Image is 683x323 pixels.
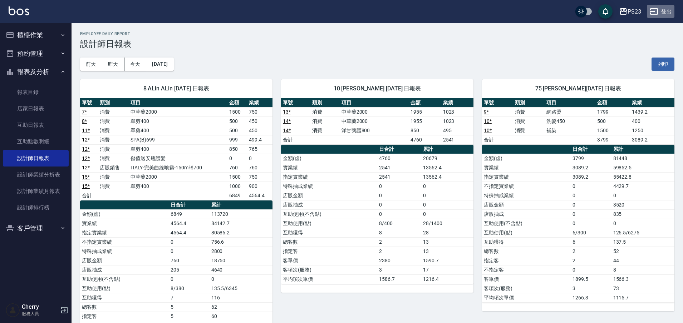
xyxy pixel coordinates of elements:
[247,98,272,108] th: 業績
[482,98,513,108] th: 單號
[80,209,169,219] td: 金額(虛)
[80,98,98,108] th: 單號
[595,116,630,126] td: 500
[630,107,674,116] td: 1439.2
[611,219,674,228] td: 0
[611,182,674,191] td: 4429.7
[281,191,377,200] td: 店販金額
[421,209,473,219] td: 0
[281,237,377,247] td: 總客數
[598,4,613,19] button: save
[210,265,272,274] td: 4640
[80,265,169,274] td: 店販抽成
[129,163,227,172] td: ITALY-完美曲線噴霧-150ml-$700
[611,274,674,284] td: 1566.3
[281,265,377,274] td: 客項次(服務)
[281,98,310,108] th: 單號
[210,209,272,219] td: 113720
[377,200,421,209] td: 0
[647,5,674,18] button: 登出
[210,302,272,312] td: 62
[482,265,571,274] td: 不指定客
[377,237,421,247] td: 2
[281,145,473,284] table: a dense table
[595,107,630,116] td: 1799
[421,200,473,209] td: 0
[482,284,571,293] td: 客項次(服務)
[571,284,611,293] td: 3
[146,58,173,71] button: [DATE]
[409,107,441,116] td: 1955
[421,163,473,172] td: 13562.4
[482,172,571,182] td: 指定實業績
[3,133,69,150] a: 互助點數明細
[247,154,272,163] td: 0
[482,98,674,145] table: a dense table
[247,163,272,172] td: 760
[129,172,227,182] td: 中草藥2000
[80,219,169,228] td: 實業績
[482,293,571,302] td: 平均項次單價
[98,144,129,154] td: 消費
[98,116,129,126] td: 消費
[281,163,377,172] td: 實業績
[129,107,227,116] td: 中草藥2000
[281,256,377,265] td: 客單價
[281,274,377,284] td: 平均項次單價
[340,107,409,116] td: 中草藥2000
[169,219,209,228] td: 4564.4
[545,126,596,135] td: 補染
[3,183,69,199] a: 設計師業績月報表
[169,247,209,256] td: 0
[210,284,272,293] td: 135.5/6345
[421,172,473,182] td: 13562.4
[227,182,247,191] td: 1000
[611,200,674,209] td: 3520
[545,116,596,126] td: 洗髮450
[129,154,227,163] td: 儲值送安瓶護髮
[571,154,611,163] td: 3799
[421,274,473,284] td: 1216.4
[281,219,377,228] td: 互助使用(點)
[377,274,421,284] td: 1586.7
[377,256,421,265] td: 2380
[441,107,473,116] td: 1023
[571,293,611,302] td: 1266.3
[98,163,129,172] td: 店販銷售
[611,237,674,247] td: 137.5
[247,182,272,191] td: 900
[310,126,340,135] td: 消費
[482,274,571,284] td: 客單價
[281,209,377,219] td: 互助使用(不含點)
[3,167,69,183] a: 設計師業績分析表
[227,107,247,116] td: 1500
[247,191,272,200] td: 4564.4
[377,265,421,274] td: 3
[281,200,377,209] td: 店販抽成
[169,228,209,237] td: 4564.4
[80,228,169,237] td: 指定實業績
[595,126,630,135] td: 1500
[611,228,674,237] td: 126.5/6275
[571,237,611,247] td: 6
[247,172,272,182] td: 750
[227,126,247,135] td: 500
[210,228,272,237] td: 80586.2
[377,228,421,237] td: 8
[482,163,571,172] td: 實業績
[571,163,611,172] td: 3089.2
[129,126,227,135] td: 單剪400
[571,145,611,154] th: 日合計
[377,191,421,200] td: 0
[3,26,69,44] button: 櫃檯作業
[281,154,377,163] td: 金額(虛)
[421,228,473,237] td: 28
[482,145,674,303] table: a dense table
[227,135,247,144] td: 999
[571,172,611,182] td: 3089.2
[98,182,129,191] td: 消費
[169,274,209,284] td: 0
[80,302,169,312] td: 總客數
[513,107,544,116] td: 消費
[124,58,147,71] button: 今天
